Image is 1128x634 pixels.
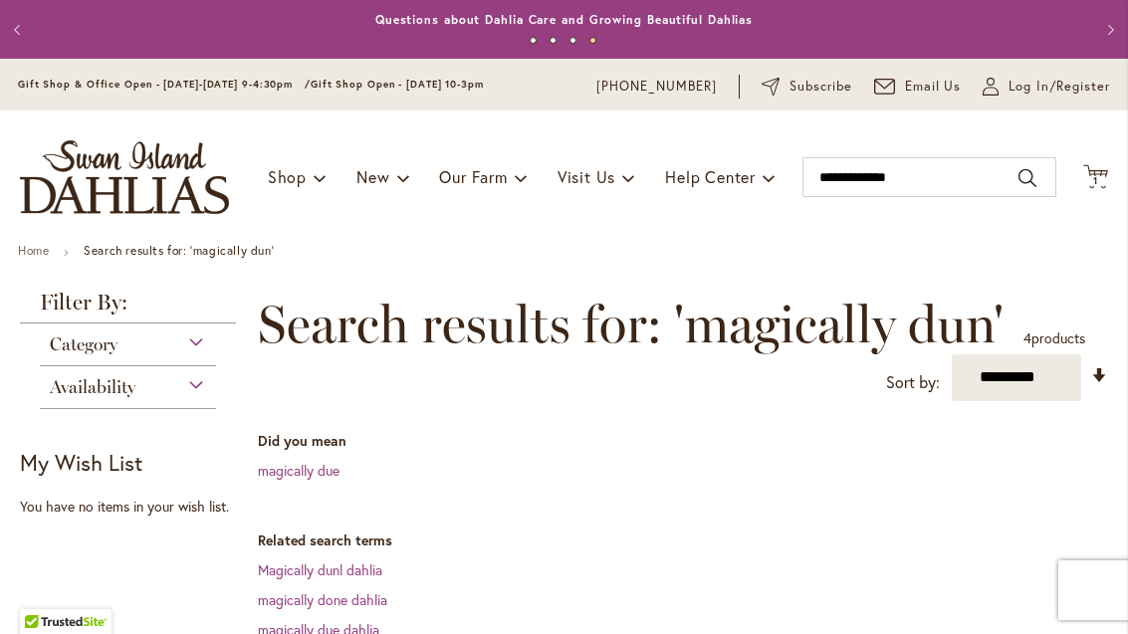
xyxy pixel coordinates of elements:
[18,78,311,91] span: Gift Shop & Office Open - [DATE]-[DATE] 9-4:30pm /
[1023,322,1085,354] p: products
[558,166,615,187] span: Visit Us
[596,77,717,97] a: [PHONE_NUMBER]
[1093,174,1098,187] span: 1
[268,166,307,187] span: Shop
[874,77,962,97] a: Email Us
[530,37,537,44] button: 1 of 4
[258,431,1108,451] dt: Did you mean
[258,590,387,609] a: magically done dahlia
[50,376,135,398] span: Availability
[886,364,940,401] label: Sort by:
[905,77,962,97] span: Email Us
[762,77,852,97] a: Subscribe
[550,37,557,44] button: 2 of 4
[258,295,1004,354] span: Search results for: 'magically dun'
[983,77,1110,97] a: Log In/Register
[665,166,756,187] span: Help Center
[439,166,507,187] span: Our Farm
[375,12,753,27] a: Questions about Dahlia Care and Growing Beautiful Dahlias
[1009,77,1110,97] span: Log In/Register
[356,166,389,187] span: New
[258,461,339,480] a: magically due
[20,292,236,323] strong: Filter By:
[589,37,596,44] button: 4 of 4
[569,37,576,44] button: 3 of 4
[20,140,229,214] a: store logo
[18,243,49,258] a: Home
[258,530,1108,550] dt: Related search terms
[15,563,71,619] iframe: Launch Accessibility Center
[20,448,142,477] strong: My Wish List
[311,78,484,91] span: Gift Shop Open - [DATE] 10-3pm
[258,560,382,579] a: Magically dunl dahlia
[84,243,274,258] strong: Search results for: 'magically dun'
[1088,10,1128,50] button: Next
[50,333,117,355] span: Category
[1023,328,1031,347] span: 4
[1083,164,1108,191] button: 1
[20,497,247,517] div: You have no items in your wish list.
[790,77,852,97] span: Subscribe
